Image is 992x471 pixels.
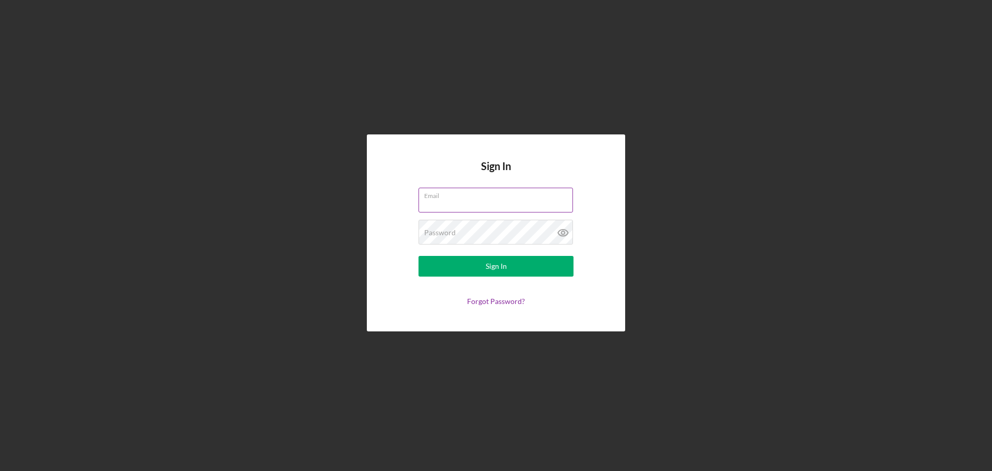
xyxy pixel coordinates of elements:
a: Forgot Password? [467,297,525,306]
label: Password [424,229,456,237]
button: Sign In [419,256,574,277]
label: Email [424,188,573,200]
div: Sign In [486,256,507,277]
h4: Sign In [481,160,511,188]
